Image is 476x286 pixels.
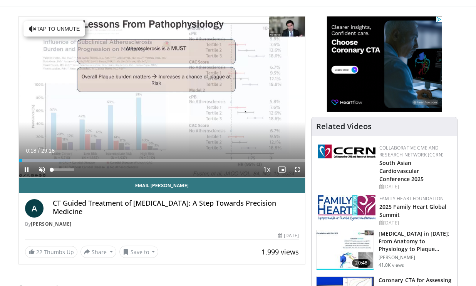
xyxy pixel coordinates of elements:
img: 96363db5-6b1b-407f-974b-715268b29f70.jpeg.150x105_q85_autocrop_double_scale_upscale_version-0.2.jpg [318,195,375,221]
video-js: Video Player [19,17,305,178]
div: Progress Bar [19,159,305,162]
button: Save to [119,246,159,258]
span: 1,999 views [261,247,299,256]
iframe: Advertisement [327,16,442,112]
img: 823da73b-7a00-425d-bb7f-45c8b03b10c3.150x105_q85_crop-smart_upscale.jpg [317,230,374,270]
h3: [MEDICAL_DATA] in [DATE]: From Anatomy to Physiology to Plaque Burden and … [379,230,453,253]
a: South Asian Cardiovascular Conference 2025 [379,159,424,183]
div: [DATE] [379,219,451,226]
div: [DATE] [278,232,299,239]
a: Collaborative CME and Research Network (CCRN) [379,145,444,158]
button: Fullscreen [290,162,305,177]
span: 29:18 [41,148,55,154]
a: 2025 Family Heart Global Summit [379,203,446,218]
span: 20:48 [352,259,370,267]
a: [PERSON_NAME] [31,221,72,227]
p: 41.0K views [379,262,404,268]
a: A [25,199,44,218]
div: By [25,221,299,228]
a: 22 Thumbs Up [25,246,77,258]
h4: Related Videos [316,122,372,131]
button: Tap to unmute [23,21,85,37]
button: Unmute [34,162,50,177]
p: [PERSON_NAME] [379,254,453,261]
div: [DATE] [379,183,451,190]
span: / [38,148,40,154]
a: Email [PERSON_NAME] [19,178,305,193]
img: a04ee3ba-8487-4636-b0fb-5e8d268f3737.png.150x105_q85_autocrop_double_scale_upscale_version-0.2.png [318,145,375,158]
a: 20:48 [MEDICAL_DATA] in [DATE]: From Anatomy to Physiology to Plaque Burden and … [PERSON_NAME] 4... [316,230,453,271]
button: Share [80,246,116,258]
button: Pause [19,162,34,177]
span: 22 [36,248,42,256]
div: Volume Level [52,168,74,171]
span: 0:18 [26,148,36,154]
a: Family Heart Foundation [379,195,444,202]
h4: CT Guided Treatment of [MEDICAL_DATA]: A Step Towards Precision Medicine [53,199,299,216]
button: Playback Rate [259,162,274,177]
button: Enable picture-in-picture mode [274,162,290,177]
